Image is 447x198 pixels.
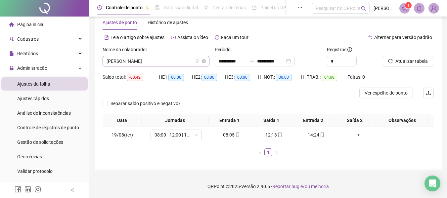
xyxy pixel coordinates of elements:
span: Ajustes da folha [17,81,50,87]
span: Faça um tour [221,35,248,40]
span: Registros [327,46,352,53]
span: Controle de ponto [106,5,143,10]
span: instagram [34,186,41,193]
span: JONAS DA COSTA SANTOS [107,56,205,66]
span: to [249,59,254,64]
span: mobile [235,133,240,137]
span: [PERSON_NAME] [374,5,395,12]
span: pushpin [145,6,149,10]
span: Ajustes rápidos [17,96,49,101]
label: Período [215,46,235,53]
div: Open Intercom Messenger [425,176,440,191]
th: Entrada 1 [209,114,250,127]
span: Gestão de férias [212,5,246,10]
div: HE 2: [192,73,225,81]
span: 00:00 [168,74,184,81]
span: youtube [171,35,176,40]
span: Leia o artigo sobre ajustes [111,35,164,40]
span: Faltas: 0 [347,74,365,80]
span: left [258,151,262,155]
span: 1 [407,3,410,8]
span: filter [195,59,199,63]
span: facebook [15,186,21,193]
th: Observações [376,114,429,127]
span: linkedin [24,186,31,193]
span: Painel do DP [260,5,286,10]
span: Assista o vídeo [177,35,208,40]
img: 57537 [429,3,439,13]
div: HE 1: [159,73,192,81]
span: info-circle [347,47,352,52]
span: history [215,35,219,40]
span: dashboard [252,5,256,10]
span: Administração [17,65,47,71]
div: H. NOT.: [258,73,301,81]
span: 08:00 - 12:00 | 14:10 - 18:00 [155,130,198,140]
button: Ver espelho de ponto [359,88,413,98]
li: Próxima página [272,148,280,156]
span: left [70,188,75,192]
span: user-add [9,37,14,41]
span: Separar saldo positivo e negativo? [108,100,183,107]
span: upload [426,90,431,96]
span: file [9,51,14,56]
div: 14:24 [298,131,335,139]
div: Saldo total: [103,73,159,81]
span: 00:00 [276,74,291,81]
span: notification [402,5,408,11]
span: 04:08 [322,74,337,81]
sup: 1 [405,2,412,9]
span: 00:00 [201,74,217,81]
span: 00:00 [235,74,250,81]
div: H. TRAB.: [301,73,347,81]
span: close-circle [202,59,206,63]
span: Relatórios [17,51,38,56]
span: file-text [104,35,109,40]
span: right [274,151,278,155]
span: down [194,133,198,137]
span: reload [388,59,393,63]
div: Histórico de ajustes [148,19,188,26]
div: Ajustes de ponto [103,19,137,26]
span: -03:42 [127,74,143,81]
div: 12:13 [255,131,292,139]
button: right [272,148,280,156]
span: Análise de inconsistências [17,110,71,116]
span: Atualizar tabela [395,58,428,65]
footer: QRPoint © 2025 - 2.90.5 - [89,175,447,198]
th: Saída 2 [334,114,376,127]
span: lock [9,66,14,70]
span: Versão [241,184,256,189]
div: + [340,131,377,139]
span: Alternar para versão padrão [374,35,432,40]
span: Página inicial [17,22,44,27]
th: Saída 1 [250,114,292,127]
li: Página anterior [256,148,264,156]
th: Entrada 2 [292,114,334,127]
span: Ver espelho de ponto [365,89,408,97]
a: 1 [265,149,272,156]
span: search [361,6,366,11]
span: Reportar bug e/ou melhoria [272,184,329,189]
span: file-done [155,5,160,10]
span: clock-circle [97,5,102,10]
span: mobile [319,133,325,137]
div: HE 3: [225,73,258,81]
span: Cadastros [17,36,39,42]
span: Gestão de solicitações [17,139,63,145]
button: left [256,148,264,156]
label: Nome do colaborador [103,46,152,53]
div: - [382,131,422,139]
th: Data [103,114,142,127]
div: 08:05 [213,131,250,139]
span: home [9,22,14,27]
span: 19/08(ter) [112,132,133,138]
li: 1 [264,148,272,156]
span: Validar protocolo [17,169,53,174]
span: mobile [277,133,282,137]
span: swap-right [249,59,254,64]
span: Ocorrências [17,154,42,159]
span: Admissão digital [164,5,198,10]
span: swap [368,35,373,40]
span: bell [416,5,422,11]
